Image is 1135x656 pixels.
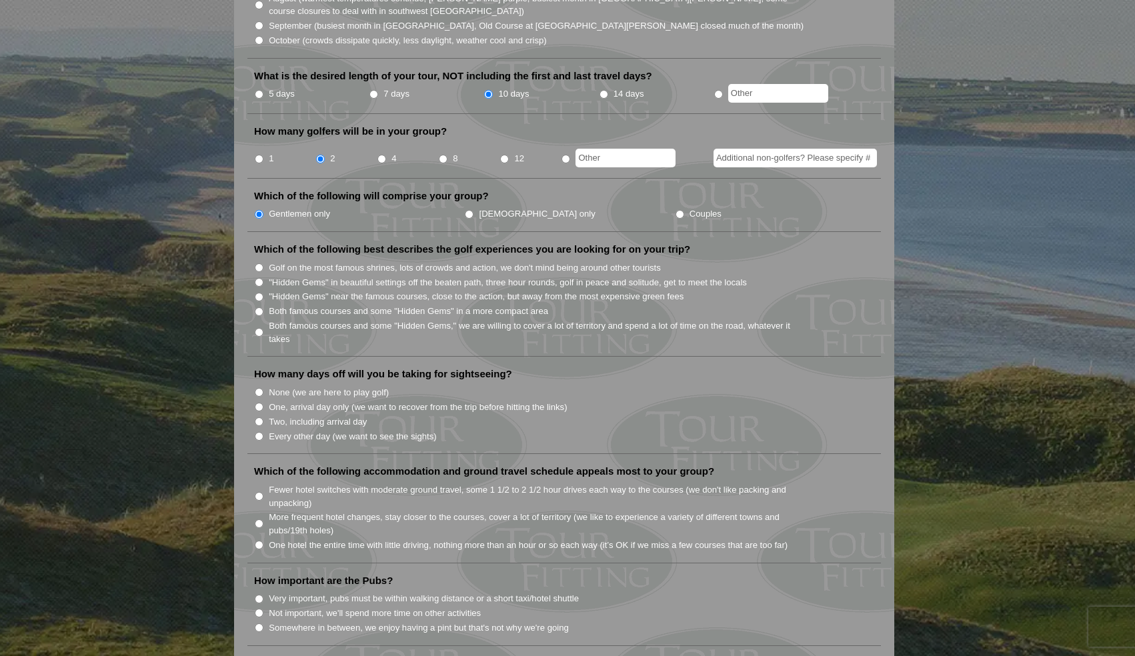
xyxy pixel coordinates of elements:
label: How important are the Pubs? [254,574,393,587]
label: Couples [690,207,722,221]
label: What is the desired length of your tour, NOT including the first and last travel days? [254,69,652,83]
label: Golf on the most famous shrines, lots of crowds and action, we don't mind being around other tour... [269,261,661,275]
label: "Hidden Gems" near the famous courses, close to the action, but away from the most expensive gree... [269,290,684,303]
label: Gentlemen only [269,207,330,221]
label: One hotel the entire time with little driving, nothing more than an hour or so each way (it’s OK ... [269,539,788,552]
label: How many golfers will be in your group? [254,125,447,138]
label: 12 [514,152,524,165]
label: 8 [453,152,457,165]
label: September (busiest month in [GEOGRAPHIC_DATA], Old Course at [GEOGRAPHIC_DATA][PERSON_NAME] close... [269,19,804,33]
label: October (crowds dissipate quickly, less daylight, weather cool and crisp) [269,34,547,47]
input: Other [576,149,676,167]
label: [DEMOGRAPHIC_DATA] only [479,207,596,221]
label: Which of the following will comprise your group? [254,189,489,203]
label: Every other day (we want to see the sights) [269,430,436,443]
label: One, arrival day only (we want to recover from the trip before hitting the links) [269,401,567,414]
label: More frequent hotel changes, stay closer to the courses, cover a lot of territory (we like to exp... [269,511,805,537]
label: 1 [269,152,273,165]
label: 14 days [614,87,644,101]
label: Not important, we'll spend more time on other activities [269,607,481,620]
label: Both famous courses and some "Hidden Gems" in a more compact area [269,305,548,318]
label: 7 days [383,87,409,101]
label: Very important, pubs must be within walking distance or a short taxi/hotel shuttle [269,592,579,605]
label: Two, including arrival day [269,415,367,429]
label: None (we are here to play golf) [269,386,389,399]
input: Other [728,84,828,103]
label: Somewhere in between, we enjoy having a pint but that's not why we're going [269,621,569,635]
label: "Hidden Gems" in beautiful settings off the beaten path, three hour rounds, golf in peace and sol... [269,276,747,289]
label: How many days off will you be taking for sightseeing? [254,367,512,381]
label: 10 days [499,87,529,101]
label: 4 [391,152,396,165]
label: Both famous courses and some "Hidden Gems," we are willing to cover a lot of territory and spend ... [269,319,805,345]
label: 5 days [269,87,295,101]
label: 2 [330,152,335,165]
label: Which of the following accommodation and ground travel schedule appeals most to your group? [254,465,714,478]
label: Fewer hotel switches with moderate ground travel, some 1 1/2 to 2 1/2 hour drives each way to the... [269,483,805,509]
label: Which of the following best describes the golf experiences you are looking for on your trip? [254,243,690,256]
input: Additional non-golfers? Please specify # [714,149,877,167]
